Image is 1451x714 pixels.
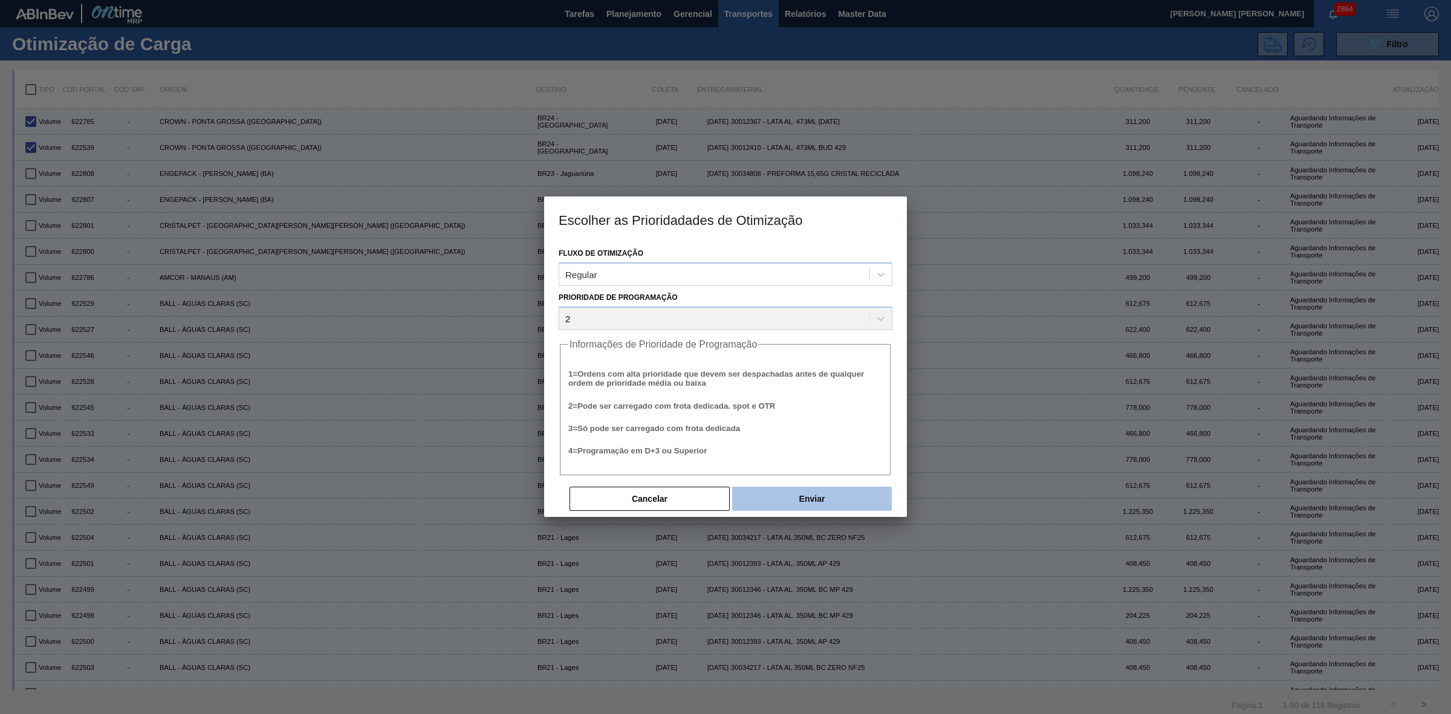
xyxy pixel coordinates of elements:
[568,339,758,350] legend: Informações de Prioridade de Programação
[568,369,883,388] h5: 1 = Ordens com alta prioridade que devem ser despachadas antes de qualquer ordem de prioridade mé...
[568,446,883,455] h5: 4 = Programação em D+3 ou Superior
[565,269,597,279] div: Regular
[559,249,643,258] label: Fluxo de Otimização
[559,293,678,302] label: Prioridade de Programação
[570,487,730,511] button: Cancelar
[544,196,907,242] h3: Escolher as Prioridadades de Otimização
[568,424,883,433] h5: 3 = Só pode ser carregado com frota dedicada
[732,487,892,511] button: Enviar
[568,401,883,411] h5: 2 = Pode ser carregado com frota dedicada. spot e OTR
